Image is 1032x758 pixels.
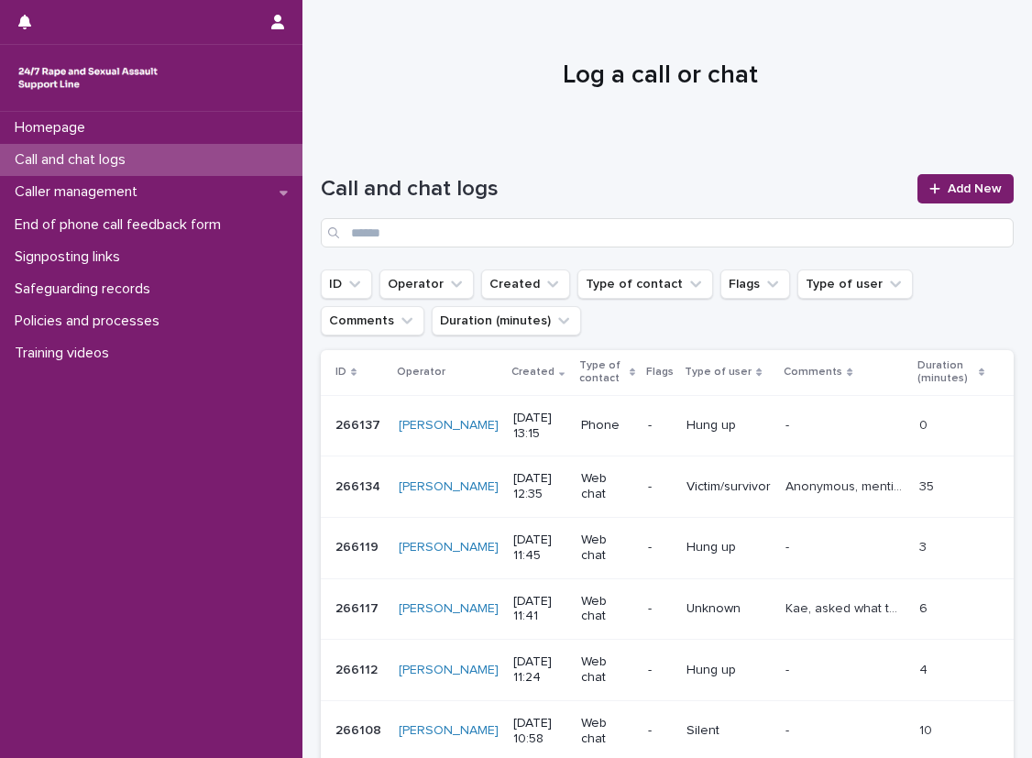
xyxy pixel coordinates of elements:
p: ID [335,362,346,382]
p: [DATE] 11:41 [513,594,566,625]
p: Hung up [686,663,771,678]
p: Type of contact [579,356,625,390]
p: [DATE] 12:35 [513,471,566,502]
span: Add New [948,182,1002,195]
p: 35 [919,476,938,495]
tr: 266137266137 [PERSON_NAME] [DATE] 13:15Phone-Hung up-- 00 [321,395,1014,456]
p: - [785,536,793,555]
p: [DATE] 11:45 [513,533,566,564]
p: 6 [919,598,931,617]
a: [PERSON_NAME] [399,418,499,434]
p: Operator [397,362,445,382]
input: Search [321,218,1014,247]
p: Created [511,362,554,382]
button: Operator [379,269,474,299]
p: [DATE] 10:58 [513,716,566,747]
img: rhQMoQhaT3yELyF149Cw [15,60,161,96]
a: [PERSON_NAME] [399,723,499,739]
button: Flags [720,269,790,299]
p: Training videos [7,345,124,362]
tr: 266112266112 [PERSON_NAME] [DATE] 11:24Web chat-Hung up-- 44 [321,640,1014,701]
p: Call and chat logs [7,151,140,169]
p: - [785,414,793,434]
p: - [648,663,672,678]
tr: 266117266117 [PERSON_NAME] [DATE] 11:41Web chat-UnknownKae, asked what they should say in the cha... [321,578,1014,640]
p: Victim/survivor [686,479,771,495]
p: Type of user [685,362,752,382]
tr: 266134266134 [PERSON_NAME] [DATE] 12:35Web chat-Victim/survivorAnonymous, mentioned experiencing ... [321,456,1014,518]
a: [PERSON_NAME] [399,479,499,495]
p: 266137 [335,414,384,434]
p: Duration (minutes) [917,356,974,390]
p: 10 [919,720,936,739]
a: [PERSON_NAME] [399,601,499,617]
p: Unknown [686,601,771,617]
p: - [648,418,672,434]
p: Policies and processes [7,313,174,330]
p: Anonymous, mentioned experiencing sexual violence perpetrated by their ex-partner, talked about r... [785,476,908,495]
p: [DATE] 11:24 [513,654,566,686]
p: Hung up [686,540,771,555]
p: 0 [919,414,931,434]
p: - [785,720,793,739]
p: Web chat [581,533,633,564]
p: End of phone call feedback form [7,216,236,234]
p: - [648,601,672,617]
p: [DATE] 13:15 [513,411,566,442]
button: Created [481,269,570,299]
p: Web chat [581,716,633,747]
p: Web chat [581,471,633,502]
p: 266134 [335,476,384,495]
p: 266112 [335,659,381,678]
a: [PERSON_NAME] [399,663,499,678]
h1: Call and chat logs [321,176,906,203]
tr: 266119266119 [PERSON_NAME] [DATE] 11:45Web chat-Hung up-- 33 [321,517,1014,578]
button: Type of contact [577,269,713,299]
button: Type of user [797,269,913,299]
p: Silent [686,723,771,739]
a: [PERSON_NAME] [399,540,499,555]
p: Kae, asked what they should say in the chat so operator explained the service, but operator's mes... [785,598,908,617]
p: 3 [919,536,930,555]
button: Comments [321,306,424,335]
p: - [648,540,672,555]
p: Safeguarding records [7,280,165,298]
p: 266108 [335,720,385,739]
p: Caller management [7,183,152,201]
button: ID [321,269,372,299]
p: Web chat [581,654,633,686]
button: Duration (minutes) [432,306,581,335]
p: Flags [646,362,674,382]
p: Web chat [581,594,633,625]
p: - [785,659,793,678]
h1: Log a call or chat [321,60,1000,92]
p: Comments [784,362,842,382]
p: Hung up [686,418,771,434]
p: 4 [919,659,931,678]
p: 266117 [335,598,382,617]
p: - [648,479,672,495]
p: Signposting links [7,248,135,266]
p: Phone [581,418,633,434]
p: 266119 [335,536,382,555]
a: Add New [917,174,1014,203]
p: - [648,723,672,739]
p: Homepage [7,119,100,137]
